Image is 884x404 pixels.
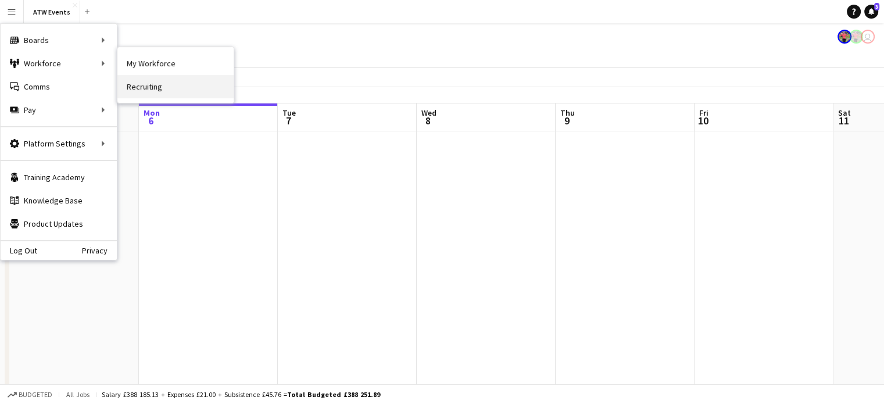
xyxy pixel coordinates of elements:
[1,75,117,98] a: Comms
[864,5,878,19] a: 3
[697,114,708,127] span: 10
[24,1,80,23] button: ATW Events
[420,114,436,127] span: 8
[838,30,851,44] app-user-avatar: ATW Racemakers
[6,388,54,401] button: Budgeted
[560,108,575,118] span: Thu
[144,108,160,118] span: Mon
[64,390,92,399] span: All jobs
[282,108,296,118] span: Tue
[1,98,117,121] div: Pay
[838,108,851,118] span: Sat
[874,3,879,10] span: 3
[861,30,875,44] app-user-avatar: James Shipley
[1,189,117,212] a: Knowledge Base
[117,75,234,98] a: Recruiting
[1,212,117,235] a: Product Updates
[1,132,117,155] div: Platform Settings
[699,108,708,118] span: Fri
[849,30,863,44] app-user-avatar: ATW Racemakers
[1,246,37,255] a: Log Out
[836,114,851,127] span: 11
[281,114,296,127] span: 7
[1,28,117,52] div: Boards
[559,114,575,127] span: 9
[117,52,234,75] a: My Workforce
[287,390,380,399] span: Total Budgeted £388 251.89
[102,390,380,399] div: Salary £388 185.13 + Expenses £21.00 + Subsistence £45.76 =
[1,52,117,75] div: Workforce
[142,114,160,127] span: 6
[421,108,436,118] span: Wed
[82,246,117,255] a: Privacy
[1,166,117,189] a: Training Academy
[19,391,52,399] span: Budgeted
